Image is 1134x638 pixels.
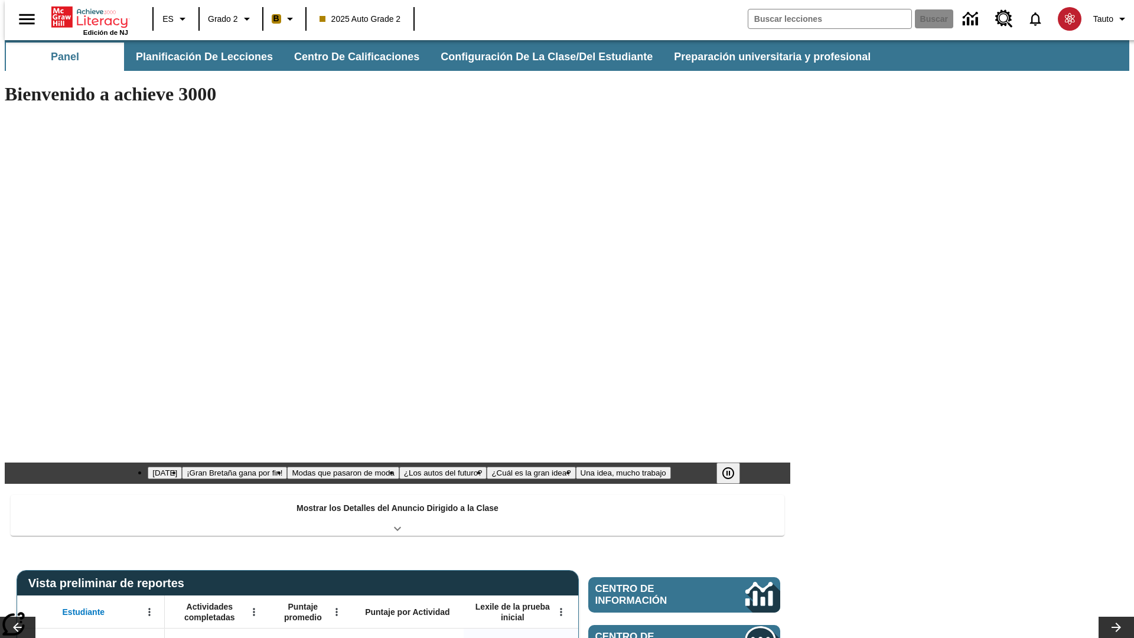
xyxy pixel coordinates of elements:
[141,603,158,621] button: Abrir menú
[273,11,279,26] span: B
[1099,617,1134,638] button: Carrusel de lecciones, seguir
[5,40,1129,71] div: Subbarra de navegación
[157,8,195,30] button: Lenguaje: ES, Selecciona un idioma
[9,2,44,37] button: Abrir el menú lateral
[595,583,706,607] span: Centro de información
[296,502,498,515] p: Mostrar los Detalles del Anuncio Dirigido a la Clase
[431,43,662,71] button: Configuración de la clase/del estudiante
[208,13,238,25] span: Grado 2
[182,467,287,479] button: Diapositiva 2 ¡Gran Bretaña gana por fin!
[552,603,570,621] button: Abrir menú
[1020,4,1051,34] a: Notificaciones
[664,43,880,71] button: Preparación universitaria y profesional
[588,577,780,613] a: Centro de información
[28,577,190,590] span: Vista preliminar de reportes
[6,43,124,71] button: Panel
[1093,13,1113,25] span: Tauto
[51,4,128,36] div: Portada
[487,467,575,479] button: Diapositiva 5 ¿Cuál es la gran idea?
[63,607,105,617] span: Estudiante
[203,8,259,30] button: Grado: Grado 2, Elige un grado
[162,13,174,25] span: ES
[1058,7,1081,31] img: avatar image
[988,3,1020,35] a: Centro de recursos, Se abrirá en una pestaña nueva.
[275,601,331,623] span: Puntaje promedio
[171,601,249,623] span: Actividades completadas
[285,43,429,71] button: Centro de calificaciones
[83,29,128,36] span: Edición de NJ
[1089,8,1134,30] button: Perfil/Configuración
[470,601,556,623] span: Lexile de la prueba inicial
[126,43,282,71] button: Planificación de lecciones
[716,463,740,484] button: Pausar
[956,3,988,35] a: Centro de información
[11,495,784,536] div: Mostrar los Detalles del Anuncio Dirigido a la Clase
[748,9,911,28] input: Buscar campo
[148,467,182,479] button: Diapositiva 1 Día del Trabajo
[51,5,128,29] a: Portada
[328,603,346,621] button: Abrir menú
[399,467,487,479] button: Diapositiva 4 ¿Los autos del futuro?
[287,467,399,479] button: Diapositiva 3 Modas que pasaron de moda
[320,13,401,25] span: 2025 Auto Grade 2
[1051,4,1089,34] button: Escoja un nuevo avatar
[267,8,302,30] button: Boost El color de la clase es anaranjado claro. Cambiar el color de la clase.
[5,83,790,105] h1: Bienvenido a achieve 3000
[716,463,752,484] div: Pausar
[576,467,671,479] button: Diapositiva 6 Una idea, mucho trabajo
[245,603,263,621] button: Abrir menú
[5,43,881,71] div: Subbarra de navegación
[365,607,449,617] span: Puntaje por Actividad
